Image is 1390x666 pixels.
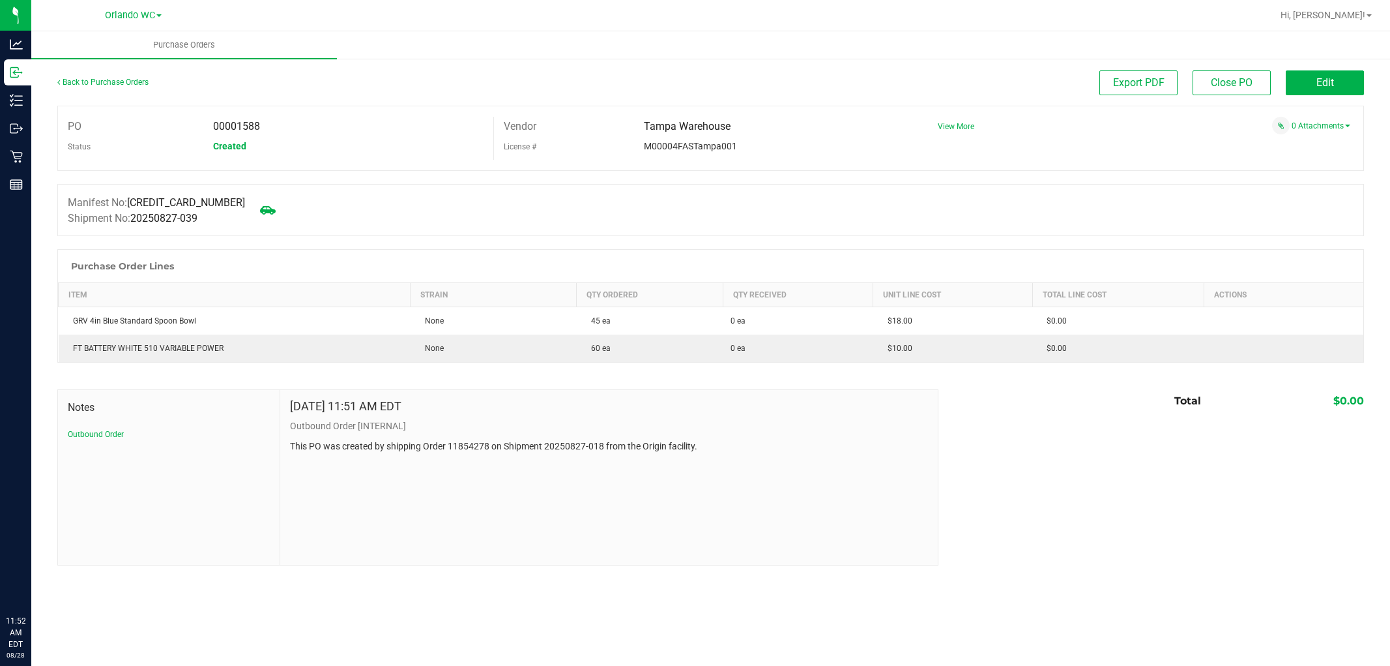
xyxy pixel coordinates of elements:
[938,122,974,131] a: View More
[504,137,536,157] label: License #
[881,344,912,353] span: $10.00
[136,39,233,51] span: Purchase Orders
[1292,121,1350,130] a: 0 Attachments
[13,562,52,601] iframe: Resource center
[68,137,91,157] label: Status
[68,429,124,440] button: Outbound Order
[418,316,444,325] span: None
[290,419,927,433] p: Outbound Order [INTERNAL]
[1040,316,1067,325] span: $0.00
[10,150,23,163] inline-svg: Retail
[57,78,149,87] a: Back to Purchase Orders
[38,560,54,575] iframe: Resource center unread badge
[68,195,245,211] label: Manifest No:
[213,120,260,132] span: 00001588
[6,650,25,660] p: 08/28
[1193,70,1271,95] button: Close PO
[644,120,731,132] span: Tampa Warehouse
[71,261,174,271] h1: Purchase Order Lines
[130,212,197,224] span: 20250827-039
[6,615,25,650] p: 11:52 AM EDT
[1316,76,1334,89] span: Edit
[10,94,23,107] inline-svg: Inventory
[644,141,737,151] span: M00004FASTampa001
[10,38,23,51] inline-svg: Analytics
[731,342,746,354] span: 0 ea
[723,283,873,307] th: Qty Received
[411,283,577,307] th: Strain
[1272,117,1290,134] span: Attach a document
[59,283,411,307] th: Item
[105,10,155,21] span: Orlando WC
[873,283,1033,307] th: Unit Line Cost
[577,283,723,307] th: Qty Ordered
[68,400,270,416] span: Notes
[731,315,746,327] span: 0 ea
[213,141,246,151] span: Created
[68,117,81,136] label: PO
[1211,76,1252,89] span: Close PO
[31,31,337,59] a: Purchase Orders
[255,197,281,223] span: Mark as not Arrived
[10,178,23,191] inline-svg: Reports
[10,122,23,135] inline-svg: Outbound
[881,316,912,325] span: $18.00
[1099,70,1178,95] button: Export PDF
[1286,70,1364,95] button: Edit
[290,400,401,413] h4: [DATE] 11:51 AM EDT
[1113,76,1165,89] span: Export PDF
[1174,395,1201,407] span: Total
[504,117,536,136] label: Vendor
[585,316,611,325] span: 45 ea
[10,66,23,79] inline-svg: Inbound
[290,440,927,453] p: This PO was created by shipping Order 11854278 on Shipment 20250827-018 from the Origin facility.
[1333,395,1364,407] span: $0.00
[66,342,403,354] div: FT BATTERY WHITE 510 VARIABLE POWER
[1204,283,1363,307] th: Actions
[1040,344,1067,353] span: $0.00
[585,344,611,353] span: 60 ea
[127,196,245,209] span: [CREDIT_CARD_NUMBER]
[418,344,444,353] span: None
[1281,10,1365,20] span: Hi, [PERSON_NAME]!
[66,315,403,327] div: GRV 4in Blue Standard Spoon Bowl
[1032,283,1204,307] th: Total Line Cost
[68,211,197,226] label: Shipment No:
